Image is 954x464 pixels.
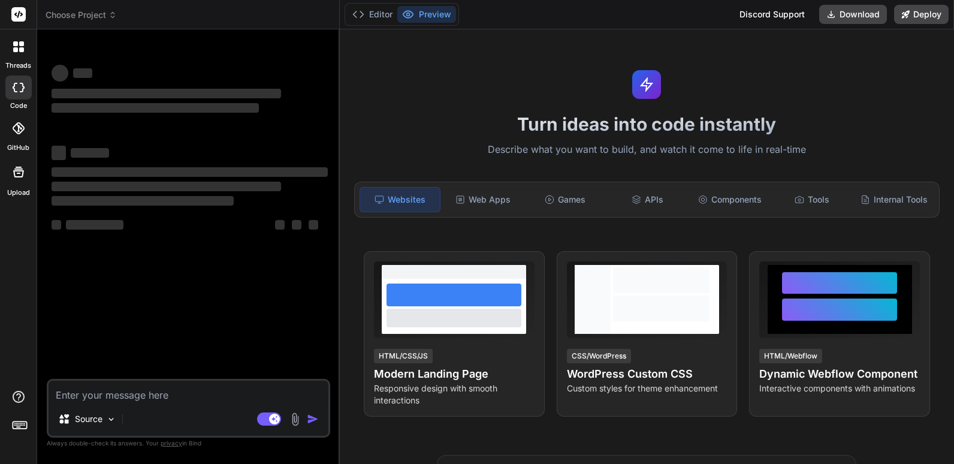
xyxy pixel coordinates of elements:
span: ‌ [71,148,109,158]
span: ‌ [52,89,281,98]
div: Internal Tools [855,187,934,212]
div: Websites [360,187,440,212]
img: icon [307,413,319,425]
div: Games [525,187,605,212]
span: Choose Project [46,9,117,21]
div: HTML/CSS/JS [374,349,433,363]
span: ‌ [52,146,66,160]
button: Preview [397,6,456,23]
h1: Turn ideas into code instantly [347,113,947,135]
span: ‌ [52,65,68,82]
div: Components [690,187,769,212]
h4: WordPress Custom CSS [567,366,727,382]
button: Download [819,5,887,24]
h4: Modern Landing Page [374,366,535,382]
div: Discord Support [732,5,812,24]
label: Upload [7,188,30,198]
span: ‌ [292,220,301,230]
button: Deploy [894,5,949,24]
p: Always double-check its answers. Your in Bind [47,438,330,449]
span: ‌ [73,68,92,78]
p: Custom styles for theme enhancement [567,382,727,394]
span: ‌ [275,220,285,230]
span: ‌ [52,196,234,206]
button: Editor [348,6,397,23]
span: ‌ [52,220,61,230]
span: privacy [161,439,182,447]
div: CSS/WordPress [567,349,631,363]
span: ‌ [52,182,281,191]
div: Tools [772,187,852,212]
label: threads [5,61,31,71]
img: Pick Models [106,414,116,424]
h4: Dynamic Webflow Component [759,366,920,382]
p: Interactive components with animations [759,382,920,394]
div: Web Apps [443,187,523,212]
p: Source [75,413,102,425]
span: ‌ [309,220,318,230]
div: APIs [608,187,687,212]
div: HTML/Webflow [759,349,822,363]
span: ‌ [66,220,123,230]
p: Describe what you want to build, and watch it come to life in real-time [347,142,947,158]
span: ‌ [52,167,328,177]
label: GitHub [7,143,29,153]
label: code [10,101,27,111]
span: ‌ [52,103,259,113]
img: attachment [288,412,302,426]
p: Responsive design with smooth interactions [374,382,535,406]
